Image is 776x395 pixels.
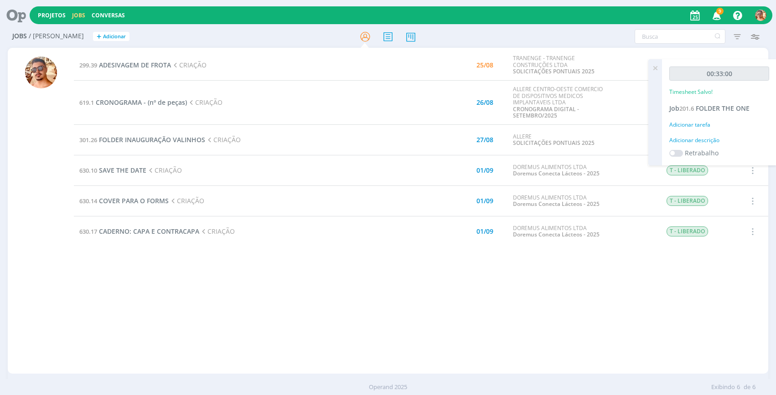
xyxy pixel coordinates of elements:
[187,98,222,107] span: CRIAÇÃO
[79,61,97,69] span: 299.39
[12,32,27,40] span: Jobs
[79,98,94,107] span: 619.1
[513,231,600,238] a: Doremus Conecta Lácteos - 2025
[755,7,767,23] button: V
[99,227,199,236] span: CADERNO: CAPA E CONTRACAPA
[89,12,128,19] button: Conversas
[79,166,97,174] span: 630.10
[711,383,735,392] span: Exibindo
[99,135,205,144] span: FOLDER INAUGURAÇÃO VALINHOS
[476,137,493,143] div: 27/08
[513,139,595,147] a: SOLICITAÇÕES PONTUAIS 2025
[205,135,241,144] span: CRIAÇÃO
[79,61,171,69] a: 299.39ADESIVAGEM DE FROTA
[476,228,493,235] div: 01/09
[93,32,129,41] button: +Adicionar
[685,148,719,158] label: Retrabalho
[146,166,182,174] span: CRIAÇÃO
[716,8,724,15] span: 9
[25,56,57,88] img: V
[96,98,187,107] span: CRONOGRAMA - (nº de peças)
[79,196,169,205] a: 630.14COVER PARA O FORMS
[696,104,750,113] span: FOLDER THE ONE
[169,196,204,205] span: CRIAÇÃO
[79,227,97,236] span: 630.17
[35,12,68,19] button: Projetos
[79,166,146,174] a: 630.10SAVE THE DATE
[755,10,766,21] img: V
[476,167,493,174] div: 01/09
[476,62,493,68] div: 25/08
[669,88,713,96] p: Timesheet Salvo!
[79,98,187,107] a: 619.1CRONOGRAMA - (nº de peças)
[171,61,207,69] span: CRIAÇÃO
[29,32,84,40] span: / [PERSON_NAME]
[79,227,199,236] a: 630.17CADERNO: CAPA E CONTRACAPA
[669,136,769,144] div: Adicionar descrição
[69,12,88,19] button: Jobs
[513,225,607,238] div: DOREMUS ALIMENTOS LTDA
[476,198,493,204] div: 01/09
[513,200,600,208] a: Doremus Conecta Lácteos - 2025
[99,166,146,174] span: SAVE THE DATE
[667,165,708,175] span: T - LIBERADO
[513,105,579,119] a: CRONOGRAMA DIGITAL - SETEMBRO/2025
[513,133,607,147] div: ALLERE
[72,11,85,19] a: Jobs
[669,104,750,113] a: Job201.6FOLDER THE ONE
[99,196,169,205] span: COVER PARA O FORMS
[513,67,595,75] a: SOLICITAÇÕES PONTUAIS 2025
[752,383,755,392] span: 6
[99,61,171,69] span: ADESIVAGEM DE FROTA
[92,11,125,19] a: Conversas
[103,34,126,40] span: Adicionar
[513,195,607,208] div: DOREMUS ALIMENTOS LTDA
[513,55,607,75] div: TRANENGE - TRANENGE CONSTRUÇÕES LTDA
[679,104,694,113] span: 201.6
[97,32,101,41] span: +
[513,86,607,119] div: ALLERE CENTRO-OESTE COMERCIO DE DISPOSITIVOS MEDICOS IMPLANTAVEIS LTDA
[79,135,205,144] a: 301.26FOLDER INAUGURAÇÃO VALINHOS
[38,11,66,19] a: Projetos
[669,121,769,129] div: Adicionar tarefa
[667,226,708,236] span: T - LIBERADO
[635,29,725,44] input: Busca
[513,164,607,177] div: DOREMUS ALIMENTOS LTDA
[79,136,97,144] span: 301.26
[744,383,750,392] span: de
[79,197,97,205] span: 630.14
[707,7,725,24] button: 9
[667,196,708,206] span: T - LIBERADO
[199,227,235,236] span: CRIAÇÃO
[513,169,600,177] a: Doremus Conecta Lácteos - 2025
[476,99,493,106] div: 26/08
[737,383,740,392] span: 6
